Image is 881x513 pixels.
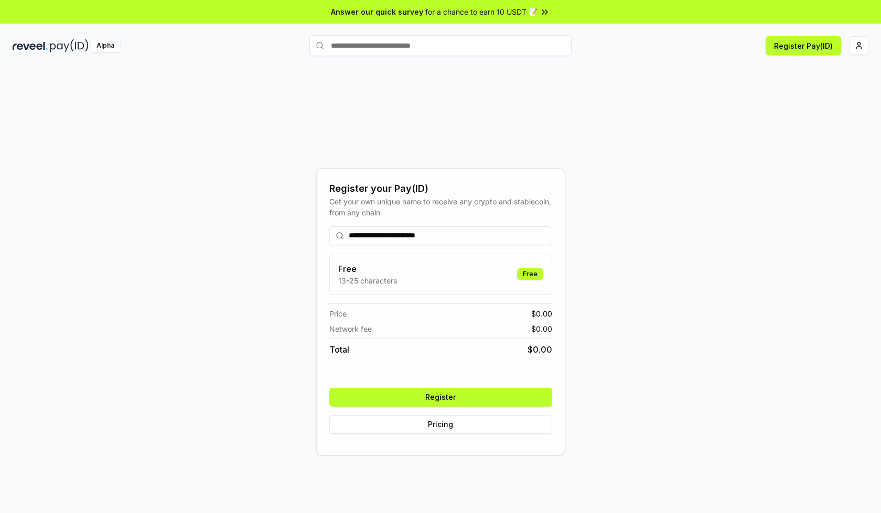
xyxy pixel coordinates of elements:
span: for a chance to earn 10 USDT 📝 [425,6,538,17]
div: Register your Pay(ID) [329,181,552,196]
p: 13-25 characters [338,275,397,286]
span: $ 0.00 [528,343,552,356]
img: pay_id [50,39,89,52]
button: Register Pay(ID) [766,36,841,55]
span: Answer our quick survey [331,6,423,17]
span: Total [329,343,349,356]
span: $ 0.00 [531,323,552,334]
span: Price [329,308,347,319]
div: Get your own unique name to receive any crypto and stablecoin, from any chain [329,196,552,218]
h3: Free [338,263,397,275]
span: Network fee [329,323,372,334]
div: Alpha [91,39,120,52]
div: Free [517,268,543,280]
button: Register [329,388,552,407]
img: reveel_dark [13,39,48,52]
span: $ 0.00 [531,308,552,319]
button: Pricing [329,415,552,434]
